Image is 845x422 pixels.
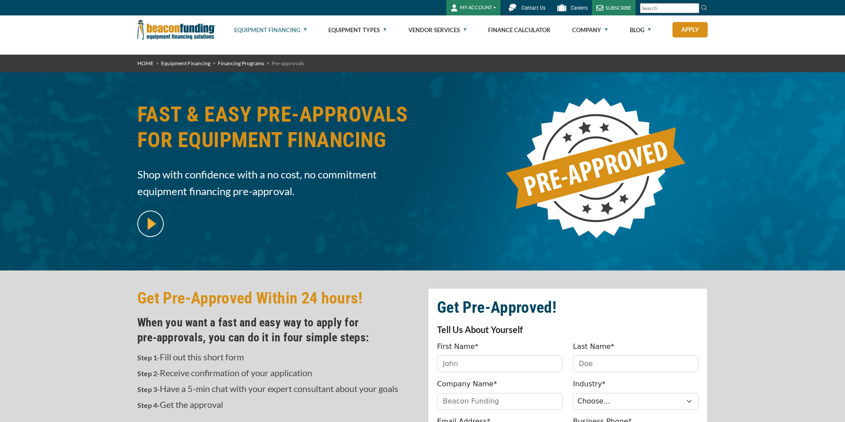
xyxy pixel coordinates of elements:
[272,60,304,67] span: Pre-approvals
[137,288,417,308] h2: Get Pre-Approved Within 24 hours!
[137,315,417,345] h4: When you want a fast and easy way to apply for pre‑approvals, you can do it in four simple steps:
[701,4,708,11] img: Search
[137,352,417,363] p: Fill out this short form
[137,385,160,393] strong: Step 3-
[437,324,698,335] p: Tell Us About Yourself
[137,166,417,200] span: Shop with confidence with a no cost, no commitment equipment financing pre-approval.
[218,60,264,67] a: Financing Programs
[137,369,160,378] strong: Step 2-
[137,211,164,237] img: video modal pop-up play button
[690,5,697,12] a: Clear search text
[630,16,651,44] a: Blog
[640,3,699,13] input: Search
[573,341,614,352] label: Last Name*
[137,383,417,395] p: Have a 5-min chat with your expert consultant about your goals
[137,353,160,362] strong: Step 1-
[573,379,606,389] label: Industry*
[437,341,478,352] label: First Name*
[522,5,545,11] span: Contact Us
[137,401,160,409] strong: Step 4-
[137,399,417,411] p: Get the approval
[488,16,551,44] a: Finance Calculator
[572,16,608,44] a: Company
[408,16,467,44] a: Vendor Services
[137,15,216,44] img: Beacon Funding Corporation logo
[328,16,386,44] a: Equipment Types
[672,22,708,37] a: Apply
[137,102,417,159] h1: FAST & EASY PRE-APPROVALS
[571,5,588,11] span: Careers
[437,379,497,389] label: Company Name*
[137,367,417,379] p: Receive confirmation of your application
[161,60,210,67] a: Equipment Financing
[437,393,562,410] input: Beacon Funding
[137,127,417,153] span: FOR EQUIPMENT FINANCING
[437,297,698,318] h2: Get Pre-Approved!
[137,60,154,67] a: HOME
[573,355,698,372] input: Doe
[437,355,562,372] input: John
[234,16,307,44] a: Equipment Financing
